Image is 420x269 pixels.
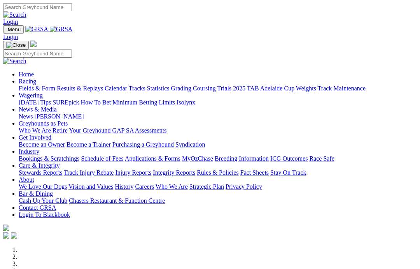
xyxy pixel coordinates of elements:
[156,183,188,190] a: Who We Are
[112,141,174,148] a: Purchasing a Greyhound
[175,141,205,148] a: Syndication
[19,78,36,85] a: Racing
[3,50,72,58] input: Search
[112,127,167,134] a: GAP SA Assessments
[81,155,123,162] a: Schedule of Fees
[52,127,111,134] a: Retire Your Greyhound
[318,85,366,92] a: Track Maintenance
[197,169,239,176] a: Rules & Policies
[3,25,24,34] button: Toggle navigation
[147,85,170,92] a: Statistics
[19,113,33,120] a: News
[68,183,113,190] a: Vision and Values
[105,85,127,92] a: Calendar
[3,18,18,25] a: Login
[57,85,103,92] a: Results & Replays
[19,183,417,190] div: About
[6,42,26,48] img: Close
[19,92,43,99] a: Wagering
[129,85,145,92] a: Tracks
[233,85,294,92] a: 2025 TAB Adelaide Cup
[177,99,195,106] a: Isolynx
[19,183,67,190] a: We Love Our Dogs
[66,141,111,148] a: Become a Trainer
[19,148,39,155] a: Industry
[270,155,308,162] a: ICG Outcomes
[19,169,62,176] a: Stewards Reports
[8,27,21,32] span: Menu
[19,120,68,127] a: Greyhounds as Pets
[69,197,165,204] a: Chasers Restaurant & Function Centre
[19,134,51,141] a: Get Involved
[115,169,151,176] a: Injury Reports
[19,190,53,197] a: Bar & Dining
[112,99,175,106] a: Minimum Betting Limits
[19,99,51,106] a: [DATE] Tips
[19,127,417,134] div: Greyhounds as Pets
[3,41,29,50] button: Toggle navigation
[19,169,417,176] div: Care & Integrity
[50,26,73,33] img: GRSA
[19,106,57,113] a: News & Media
[309,155,334,162] a: Race Safe
[217,85,231,92] a: Trials
[182,155,213,162] a: MyOzChase
[19,99,417,106] div: Wagering
[81,99,111,106] a: How To Bet
[171,85,191,92] a: Grading
[240,169,269,176] a: Fact Sheets
[3,34,18,40] a: Login
[3,232,9,239] img: facebook.svg
[25,26,48,33] img: GRSA
[11,232,17,239] img: twitter.svg
[3,3,72,11] input: Search
[19,176,34,183] a: About
[19,85,55,92] a: Fields & Form
[125,155,180,162] a: Applications & Forms
[19,113,417,120] div: News & Media
[19,71,34,78] a: Home
[19,204,56,211] a: Contact GRSA
[135,183,154,190] a: Careers
[189,183,224,190] a: Strategic Plan
[34,113,84,120] a: [PERSON_NAME]
[226,183,262,190] a: Privacy Policy
[3,225,9,231] img: logo-grsa-white.png
[19,155,79,162] a: Bookings & Scratchings
[19,211,70,218] a: Login To Blackbook
[19,141,65,148] a: Become an Owner
[153,169,195,176] a: Integrity Reports
[19,127,51,134] a: Who We Are
[193,85,216,92] a: Coursing
[270,169,306,176] a: Stay On Track
[64,169,114,176] a: Track Injury Rebate
[19,141,417,148] div: Get Involved
[19,162,60,169] a: Care & Integrity
[19,197,417,204] div: Bar & Dining
[115,183,133,190] a: History
[52,99,79,106] a: SUREpick
[19,155,417,162] div: Industry
[3,11,26,18] img: Search
[19,85,417,92] div: Racing
[215,155,269,162] a: Breeding Information
[3,58,26,65] img: Search
[296,85,316,92] a: Weights
[19,197,67,204] a: Cash Up Your Club
[30,41,37,47] img: logo-grsa-white.png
